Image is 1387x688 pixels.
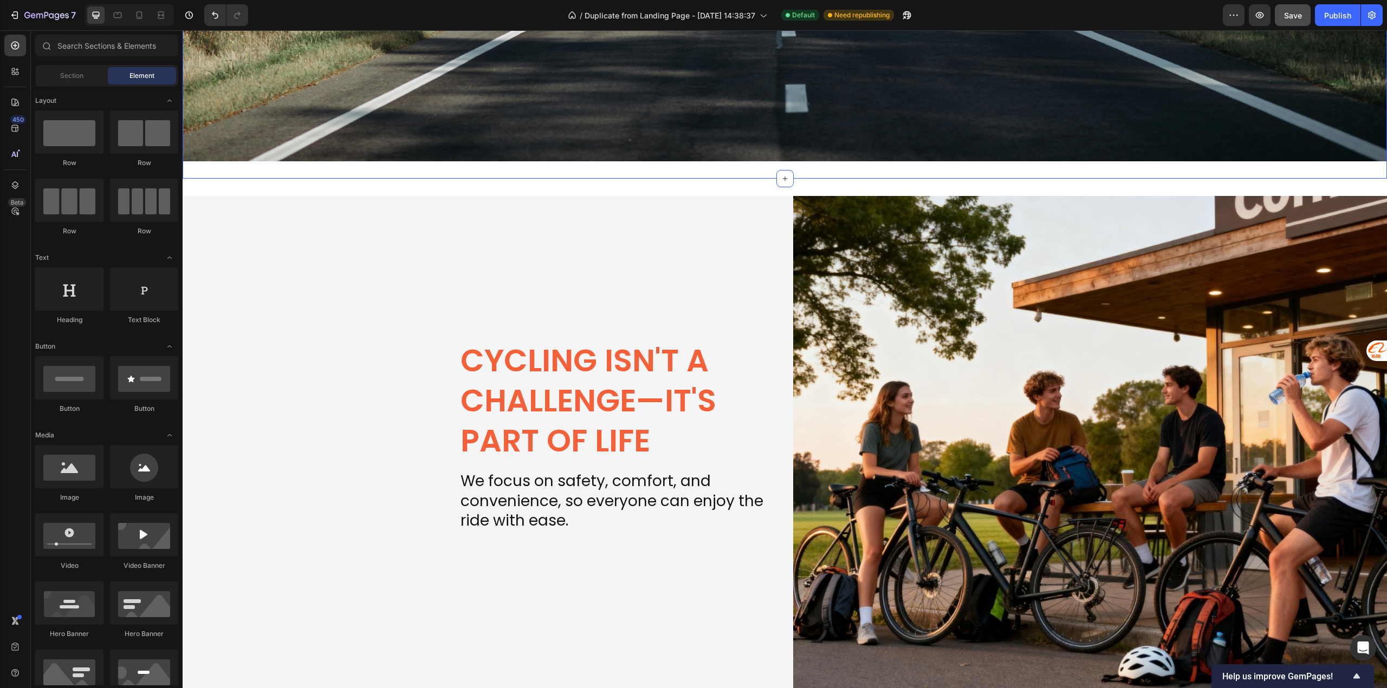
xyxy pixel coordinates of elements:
span: Duplicate from Landing Page - [DATE] 14:38:37 [585,10,755,21]
div: 450 [10,115,26,124]
span: Section [60,71,83,81]
button: Publish [1315,4,1360,26]
div: Hero Banner [110,629,178,639]
span: Help us improve GemPages! [1222,671,1350,682]
img: gempages_582091479611081329-9ff99646-73b0-4b49-a79c-6126e9384b10.png [611,166,1205,671]
h2: Cycling isn't a challenge—it's part of life [277,309,594,431]
span: Save [1284,11,1302,20]
span: Need republishing [834,10,890,20]
span: Media [35,430,54,440]
div: Heading [35,315,103,325]
div: Button [110,404,178,414]
span: / [580,10,582,21]
span: Toggle open [161,427,178,444]
button: 7 [4,4,81,26]
span: Default [792,10,815,20]
div: Video Banner [110,561,178,571]
div: Beta [8,198,26,207]
iframe: Design area [183,30,1387,688]
button: Show survey - Help us improve GemPages! [1222,670,1363,683]
p: We focus on safety, comfort, and convenience, so everyone can enjoy the ride with ease. [278,441,593,500]
div: Image [35,493,103,502]
input: Search Sections & Elements [35,35,178,56]
button: Save [1275,4,1311,26]
div: Video [35,561,103,571]
div: Publish [1324,10,1351,21]
div: Button [35,404,103,414]
div: Row [35,158,103,168]
span: Text [35,253,49,263]
div: Undo/Redo [204,4,248,26]
span: Toggle open [161,92,178,109]
p: 7 [71,9,76,22]
span: Layout [35,96,56,106]
div: Text Block [110,315,178,325]
div: Row [110,158,178,168]
div: Row [35,226,103,236]
div: Row [110,226,178,236]
div: Open Intercom Messenger [1350,635,1376,661]
div: Image [110,493,178,502]
span: Toggle open [161,338,178,355]
div: Hero Banner [35,629,103,639]
span: Button [35,342,55,351]
span: Element [129,71,154,81]
span: Toggle open [161,249,178,266]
